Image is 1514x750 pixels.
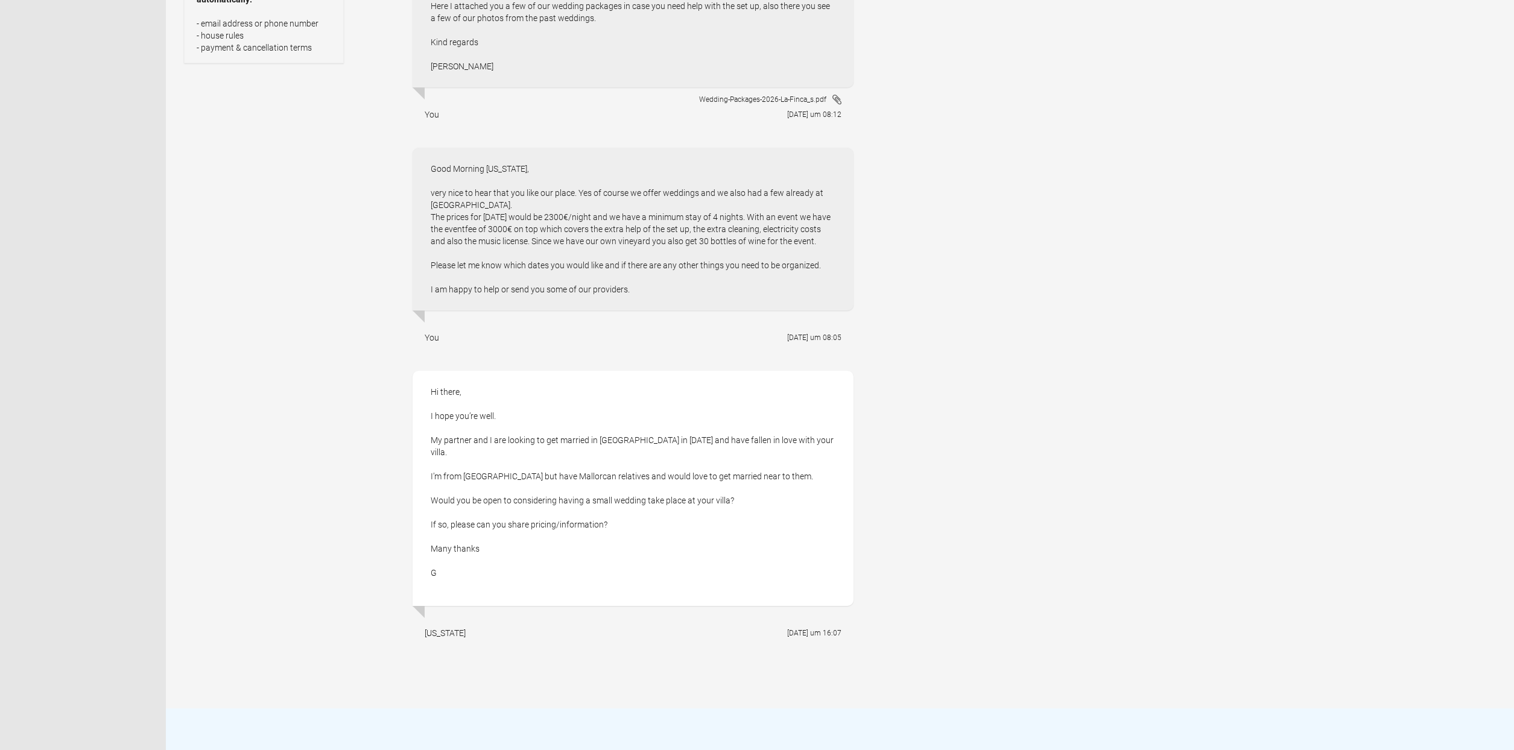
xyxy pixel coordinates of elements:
[787,629,841,637] flynt-date-display: [DATE] um 16:07
[425,627,466,639] div: [US_STATE]
[413,148,854,310] div: Good Morning [US_STATE], very nice to hear that you like our place. Yes of course we offer weddin...
[413,371,854,606] div: Hi there, I hope you’re well. My partner and I are looking to get married in [GEOGRAPHIC_DATA] in...
[699,93,841,106] a: Wedding-Packages-2026-La-Finca_s.pdf
[787,110,841,119] flynt-date-display: [DATE] um 08:12
[425,109,439,121] div: You
[787,333,841,342] flynt-date-display: [DATE] um 08:05
[425,332,439,344] div: You
[197,17,331,54] p: - email address or phone number - house rules - payment & cancellation terms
